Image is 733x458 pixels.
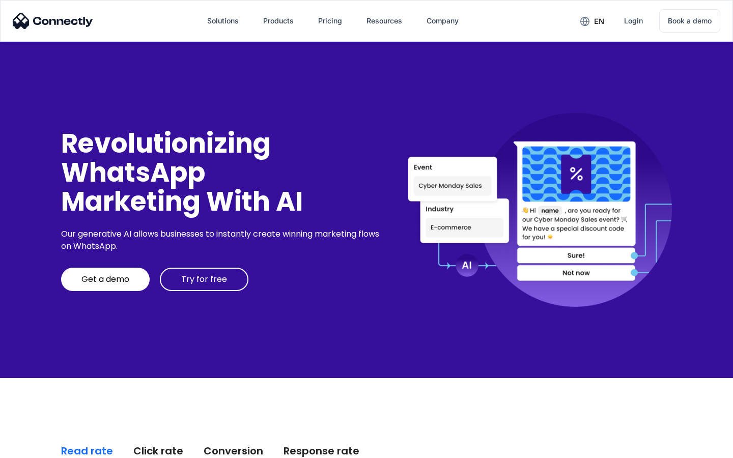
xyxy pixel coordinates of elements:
div: Solutions [207,14,239,28]
a: Get a demo [61,268,150,291]
img: Connectly Logo [13,13,93,29]
div: Click rate [133,444,183,458]
div: Our generative AI allows businesses to instantly create winning marketing flows on WhatsApp. [61,228,383,252]
a: Login [616,9,651,33]
div: en [594,14,604,28]
div: Try for free [181,274,227,284]
div: Company [427,14,459,28]
div: Conversion [204,444,263,458]
a: Try for free [160,268,248,291]
div: Products [263,14,294,28]
div: Pricing [318,14,342,28]
div: Login [624,14,643,28]
div: Resources [366,14,402,28]
div: Read rate [61,444,113,458]
div: Revolutionizing WhatsApp Marketing With AI [61,129,383,216]
div: Response rate [284,444,359,458]
div: Get a demo [81,274,129,284]
a: Pricing [310,9,350,33]
a: Book a demo [659,9,720,33]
